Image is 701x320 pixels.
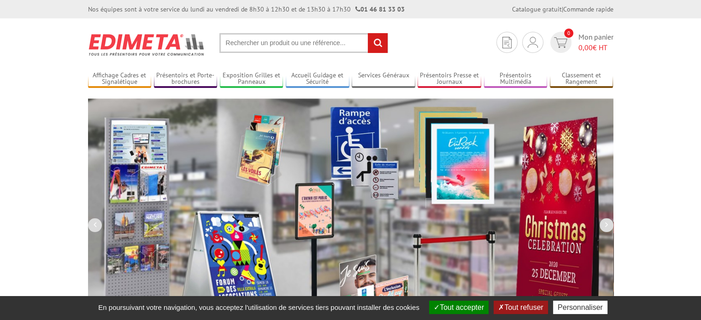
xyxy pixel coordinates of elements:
a: Présentoirs et Porte-brochures [154,71,218,87]
a: Accueil Guidage et Sécurité [286,71,349,87]
a: Catalogue gratuit [512,5,562,13]
img: Présentoir, panneau, stand - Edimeta - PLV, affichage, mobilier bureau, entreprise [88,28,206,62]
a: Présentoirs Presse et Journaux [418,71,481,87]
input: rechercher [368,33,388,53]
img: devis rapide [502,37,512,48]
a: Classement et Rangement [550,71,613,87]
a: Affichage Cadres et Signalétique [88,71,152,87]
strong: 01 46 81 33 03 [355,5,405,13]
a: Présentoirs Multimédia [484,71,548,87]
span: 0 [564,29,573,38]
a: Exposition Grilles et Panneaux [220,71,283,87]
a: Commande rapide [563,5,613,13]
a: Services Généraux [352,71,415,87]
span: En poursuivant votre navigation, vous acceptez l'utilisation de services tiers pouvant installer ... [94,303,424,311]
button: Personnaliser (fenêtre modale) [553,301,607,314]
button: Tout refuser [494,301,548,314]
a: devis rapide 0 Mon panier 0,00€ HT [548,32,613,53]
img: devis rapide [554,37,567,48]
button: Tout accepter [429,301,489,314]
span: 0,00 [578,43,593,52]
img: devis rapide [528,37,538,48]
input: Rechercher un produit ou une référence... [219,33,388,53]
div: Nos équipes sont à votre service du lundi au vendredi de 8h30 à 12h30 et de 13h30 à 17h30 [88,5,405,14]
span: Mon panier [578,32,613,53]
span: € HT [578,42,613,53]
div: | [512,5,613,14]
